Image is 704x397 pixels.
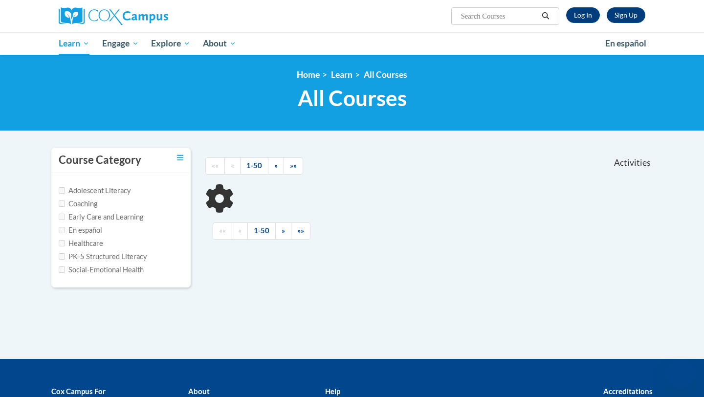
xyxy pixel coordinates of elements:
[599,33,653,54] a: En español
[268,157,284,175] a: Next
[566,7,600,23] a: Log In
[177,153,183,163] a: Toggle collapse
[197,32,242,55] a: About
[59,200,65,207] input: Checkbox for Options
[275,222,291,240] a: Next
[59,198,97,209] label: Coaching
[59,253,65,260] input: Checkbox for Options
[59,266,65,273] input: Checkbox for Options
[151,38,190,49] span: Explore
[96,32,145,55] a: Engage
[282,226,285,235] span: »
[205,157,225,175] a: Begining
[460,10,538,22] input: Search Courses
[59,7,244,25] a: Cox Campus
[607,7,645,23] a: Register
[331,69,352,80] a: Learn
[213,222,232,240] a: Begining
[59,185,131,196] label: Adolescent Literacy
[297,226,304,235] span: »»
[59,240,65,246] input: Checkbox for Options
[102,38,139,49] span: Engage
[297,69,320,80] a: Home
[325,387,340,396] b: Help
[538,10,553,22] button: Search
[364,69,407,80] a: All Courses
[59,225,102,236] label: En español
[274,161,278,170] span: »
[605,38,646,48] span: En español
[219,226,226,235] span: ««
[59,251,147,262] label: PK-5 Structured Literacy
[59,38,89,49] span: Learn
[665,358,696,389] iframe: Button to launch messaging window
[44,32,660,55] div: Main menu
[224,157,241,175] a: Previous
[290,161,297,170] span: »»
[247,222,276,240] a: 1-50
[603,387,653,396] b: Accreditations
[59,265,144,275] label: Social-Emotional Health
[188,387,210,396] b: About
[59,214,65,220] input: Checkbox for Options
[614,157,651,168] span: Activities
[231,161,234,170] span: «
[59,153,141,168] h3: Course Category
[238,226,242,235] span: «
[52,32,96,55] a: Learn
[59,212,143,222] label: Early Care and Learning
[59,238,103,249] label: Healthcare
[212,161,219,170] span: ««
[145,32,197,55] a: Explore
[59,187,65,194] input: Checkbox for Options
[284,157,303,175] a: End
[291,222,310,240] a: End
[240,157,268,175] a: 1-50
[232,222,248,240] a: Previous
[59,227,65,233] input: Checkbox for Options
[203,38,236,49] span: About
[298,85,407,111] span: All Courses
[59,7,168,25] img: Cox Campus
[51,387,106,396] b: Cox Campus For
